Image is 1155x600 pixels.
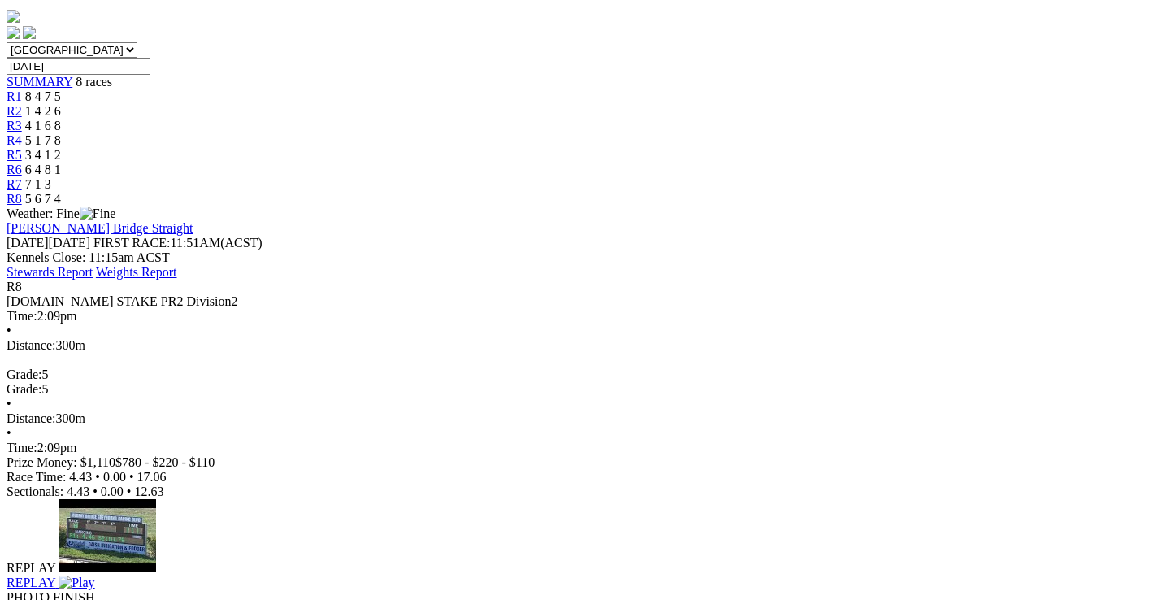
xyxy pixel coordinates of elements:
[7,561,1148,590] a: REPLAY Play
[7,309,37,323] span: Time:
[7,104,22,118] a: R2
[25,148,61,162] span: 3 4 1 2
[25,119,61,133] span: 4 1 6 8
[7,133,22,147] a: R4
[7,324,11,337] span: •
[7,26,20,39] img: facebook.svg
[7,411,1148,426] div: 300m
[134,485,163,498] span: 12.63
[7,309,1148,324] div: 2:09pm
[93,236,170,250] span: FIRST RACE:
[7,192,22,206] a: R8
[7,89,22,103] a: R1
[76,75,112,89] span: 8 races
[7,382,1148,397] div: 5
[137,470,167,484] span: 17.06
[7,338,55,352] span: Distance:
[101,485,124,498] span: 0.00
[7,10,20,23] img: logo-grsa-white.png
[23,26,36,39] img: twitter.svg
[25,104,61,118] span: 1 4 2 6
[95,470,100,484] span: •
[7,561,55,575] span: REPLAY
[129,470,134,484] span: •
[7,58,150,75] input: Select date
[93,485,98,498] span: •
[7,338,1148,353] div: 300m
[25,89,61,103] span: 8 4 7 5
[7,221,193,235] a: [PERSON_NAME] Bridge Straight
[80,207,115,221] img: Fine
[59,499,156,572] img: default.jpg
[7,411,55,425] span: Distance:
[7,163,22,176] a: R6
[115,455,215,469] span: $780 - $220 - $110
[127,485,132,498] span: •
[7,294,1148,309] div: [DOMAIN_NAME] STAKE PR2 Division2
[7,236,90,250] span: [DATE]
[7,426,11,440] span: •
[7,367,42,381] span: Grade:
[25,192,61,206] span: 5 6 7 4
[7,177,22,191] a: R7
[59,576,94,590] img: Play
[7,367,1148,382] div: 5
[7,265,93,279] a: Stewards Report
[7,75,72,89] a: SUMMARY
[7,441,37,454] span: Time:
[7,382,42,396] span: Grade:
[7,280,22,293] span: R8
[7,576,55,589] span: REPLAY
[7,397,11,411] span: •
[7,470,66,484] span: Race Time:
[7,455,1148,470] div: Prize Money: $1,110
[7,236,49,250] span: [DATE]
[7,441,1148,455] div: 2:09pm
[25,133,61,147] span: 5 1 7 8
[7,148,22,162] a: R5
[25,177,51,191] span: 7 1 3
[25,163,61,176] span: 6 4 8 1
[7,207,115,220] span: Weather: Fine
[93,236,263,250] span: 11:51AM(ACST)
[7,119,22,133] a: R3
[67,485,89,498] span: 4.43
[7,485,63,498] span: Sectionals:
[69,470,92,484] span: 4.43
[103,470,126,484] span: 0.00
[7,250,1148,265] div: Kennels Close: 11:15am ACST
[96,265,177,279] a: Weights Report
